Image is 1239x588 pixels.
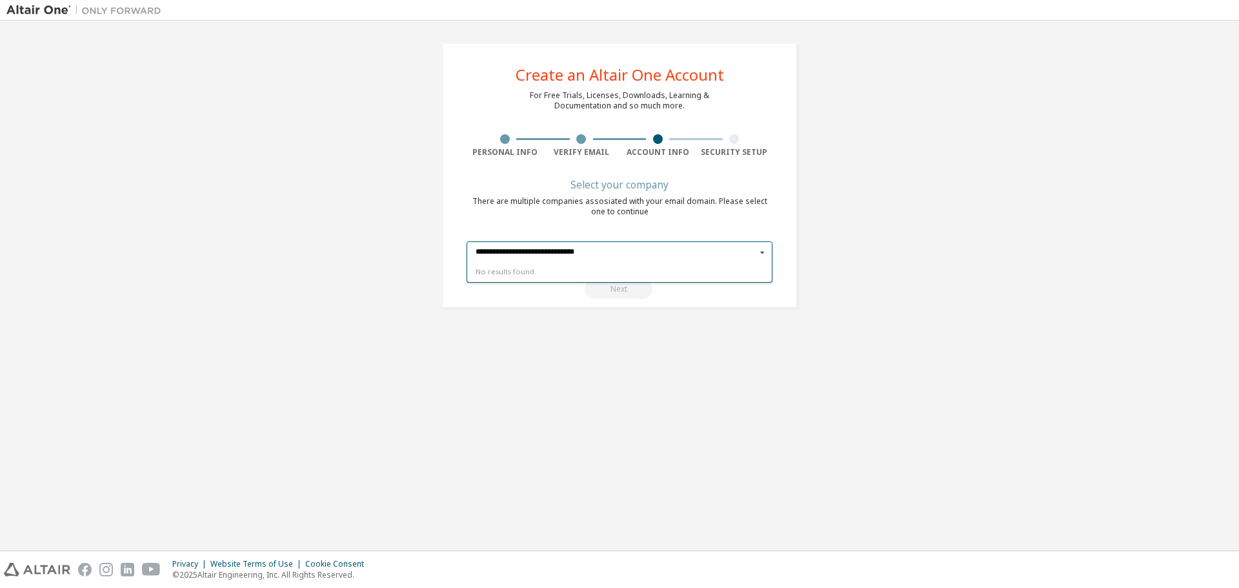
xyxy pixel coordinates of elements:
[4,563,70,576] img: altair_logo.svg
[305,559,372,569] div: Cookie Consent
[516,67,724,83] div: Create an Altair One Account
[210,559,305,569] div: Website Terms of Use
[530,90,709,111] div: For Free Trials, Licenses, Downloads, Learning & Documentation and so much more.
[6,4,168,17] img: Altair One
[467,262,772,282] div: No results found.
[619,147,696,157] div: Account Info
[142,563,161,576] img: youtube.svg
[467,279,772,299] div: You need to select your company to continue
[543,147,620,157] div: Verify Email
[172,569,372,580] p: © 2025 Altair Engineering, Inc. All Rights Reserved.
[467,147,543,157] div: Personal Info
[172,559,210,569] div: Privacy
[696,147,773,157] div: Security Setup
[121,563,134,576] img: linkedin.svg
[99,563,113,576] img: instagram.svg
[78,563,92,576] img: facebook.svg
[570,181,669,188] div: Select your company
[467,196,772,217] div: There are multiple companies assosiated with your email domain. Please select one to continue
